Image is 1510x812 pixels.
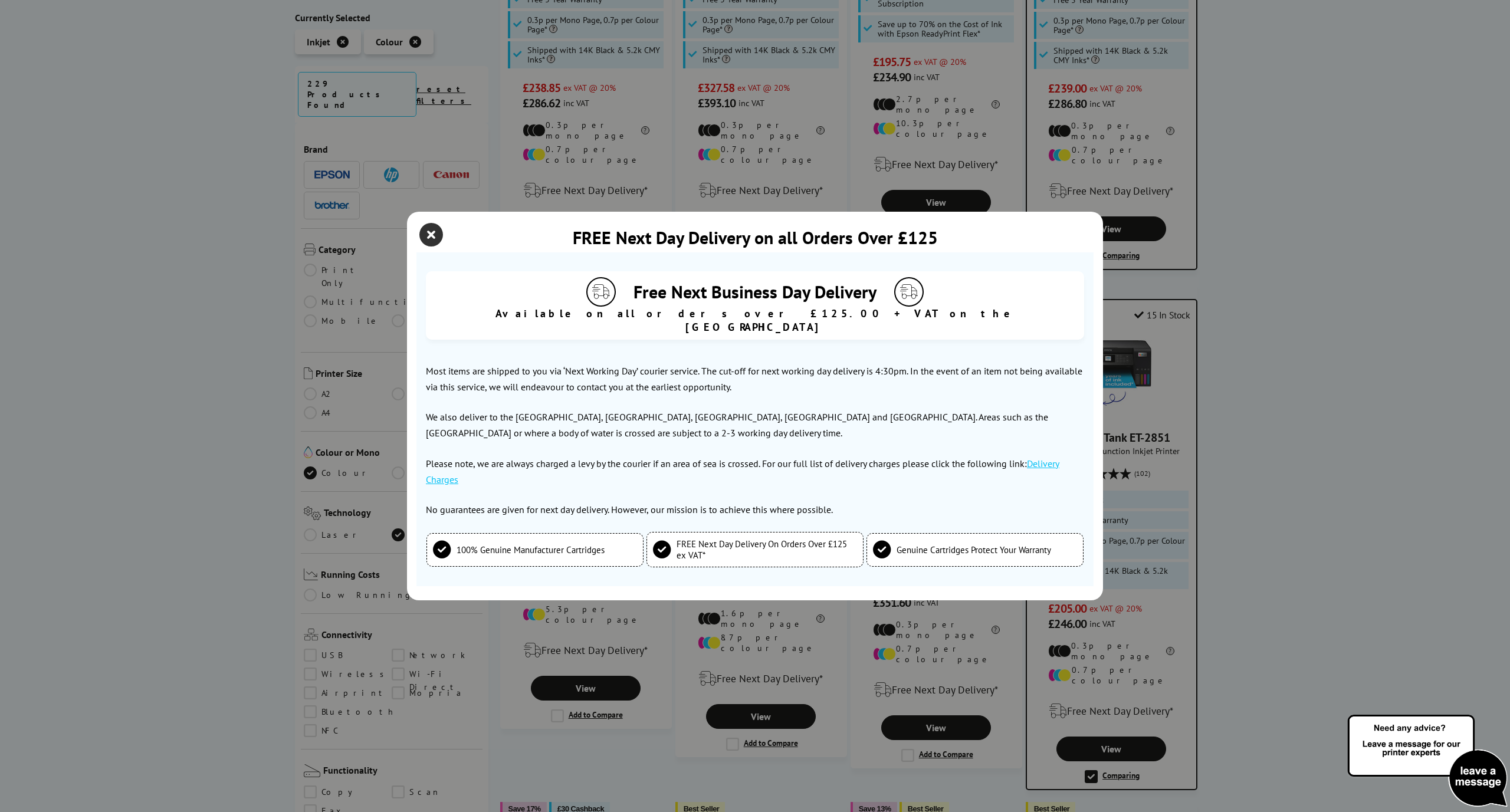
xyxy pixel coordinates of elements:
[897,544,1051,555] span: Genuine Cartridges Protect Your Warranty
[457,544,605,555] span: 100% Genuine Manufacturer Cartridges
[432,307,1078,334] span: Available on all orders over £125.00 + VAT on the [GEOGRAPHIC_DATA]
[633,280,877,303] span: Free Next Business Day Delivery
[426,458,1059,485] a: Delivery Charges
[573,226,938,249] div: FREE Next Day Delivery on all Orders Over £125
[426,363,1084,395] p: Most items are shipped to you via ‘Next Working Day’ courier service. The cut-off for next workin...
[422,226,440,244] button: close modal
[1345,713,1510,810] img: Open Live Chat window
[677,538,857,561] span: FREE Next Day Delivery On Orders Over £125 ex VAT*
[426,456,1084,488] p: Please note, we are always charged a levy by the courier if an area of sea is crossed. For our fu...
[426,502,1084,518] p: No guarantees are given for next day delivery. However, our mission is to achieve this where poss...
[426,409,1084,441] p: We also deliver to the [GEOGRAPHIC_DATA], [GEOGRAPHIC_DATA], [GEOGRAPHIC_DATA], [GEOGRAPHIC_DATA]...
